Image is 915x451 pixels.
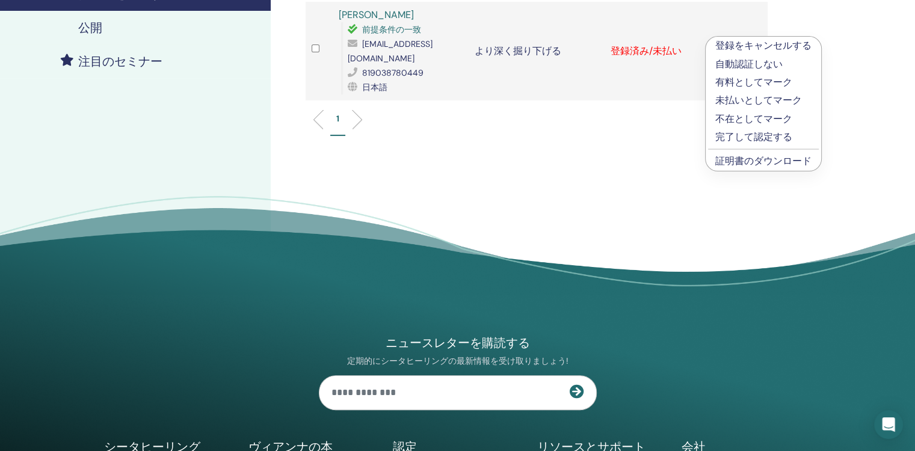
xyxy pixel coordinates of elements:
[319,355,597,367] p: 定期的にシータヒーリングの最新情報を受け取りましょう!
[362,24,421,35] span: 前提条件の一致
[362,67,424,78] span: 819038780449
[715,130,812,144] p: 完了して認定する
[78,20,102,35] h4: 公開
[362,82,387,93] span: 日本語
[715,38,812,53] p: 登録をキャンセルする
[874,410,903,439] div: インターコムメッセンジャーを開く
[715,57,812,72] p: 自動認証しない
[469,2,605,100] td: より深く掘り下げる
[339,8,414,21] a: [PERSON_NAME]
[348,38,433,64] span: [EMAIL_ADDRESS][DOMAIN_NAME]
[715,112,812,126] p: 不在としてマーク
[78,54,162,69] h4: 注目のセミナー
[336,112,339,125] p: 1
[715,75,812,90] p: 有料としてマーク
[715,93,812,108] p: 未払いとしてマーク
[715,155,812,167] a: 証明書のダウンロード
[319,335,597,351] h4: ニュースレターを購読する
